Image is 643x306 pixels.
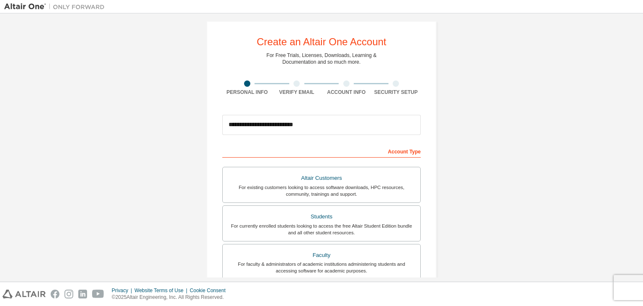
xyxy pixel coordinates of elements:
img: youtube.svg [92,290,104,298]
img: altair_logo.svg [3,290,46,298]
img: facebook.svg [51,290,59,298]
div: Security Setup [371,89,421,96]
div: Personal Info [222,89,272,96]
img: instagram.svg [64,290,73,298]
div: Verify Email [272,89,322,96]
div: Students [228,211,415,223]
div: For currently enrolled students looking to access the free Altair Student Edition bundle and all ... [228,223,415,236]
div: Account Info [321,89,371,96]
div: For existing customers looking to access software downloads, HPC resources, community, trainings ... [228,184,415,197]
div: Create an Altair One Account [257,37,386,47]
div: Account Type [222,144,421,158]
div: Faculty [228,249,415,261]
img: linkedin.svg [78,290,87,298]
div: For faculty & administrators of academic institutions administering students and accessing softwa... [228,261,415,274]
div: Altair Customers [228,172,415,184]
p: © 2025 Altair Engineering, Inc. All Rights Reserved. [112,294,231,301]
div: Website Terms of Use [134,287,190,294]
div: Cookie Consent [190,287,230,294]
div: For Free Trials, Licenses, Downloads, Learning & Documentation and so much more. [267,52,377,65]
div: Privacy [112,287,134,294]
img: Altair One [4,3,109,11]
